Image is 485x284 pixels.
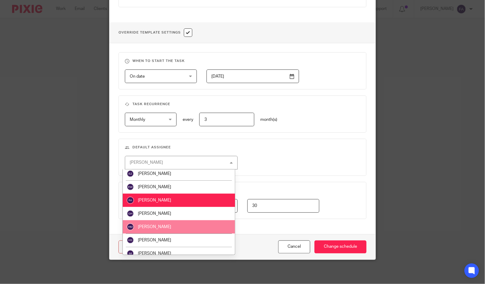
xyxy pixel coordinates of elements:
[130,74,145,79] span: On date
[138,211,171,216] span: [PERSON_NAME]
[138,225,171,229] span: [PERSON_NAME]
[125,102,360,107] h3: Task recurrence
[138,185,171,189] span: [PERSON_NAME]
[125,59,360,63] h3: When to start the task
[130,118,145,122] span: Monthly
[278,240,310,253] button: Cancel
[314,240,366,253] input: Change schedule
[138,251,171,256] span: [PERSON_NAME]
[127,210,134,217] img: svg%3E
[127,223,134,231] img: svg%3E
[127,237,134,244] img: svg%3E
[125,145,360,150] h3: Default assignee
[130,160,163,165] div: [PERSON_NAME]
[138,238,171,242] span: [PERSON_NAME]
[260,118,277,122] span: month(s)
[127,170,134,177] img: svg%3E
[119,28,192,37] h1: Override Template Settings
[127,250,134,257] img: svg%3E
[119,240,169,253] a: Cancel schedule
[127,183,134,191] img: svg%3E
[127,197,134,204] img: svg%3E
[138,198,171,202] span: [PERSON_NAME]
[183,117,193,123] p: every
[125,188,360,193] h3: Deadline
[138,172,171,176] span: [PERSON_NAME]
